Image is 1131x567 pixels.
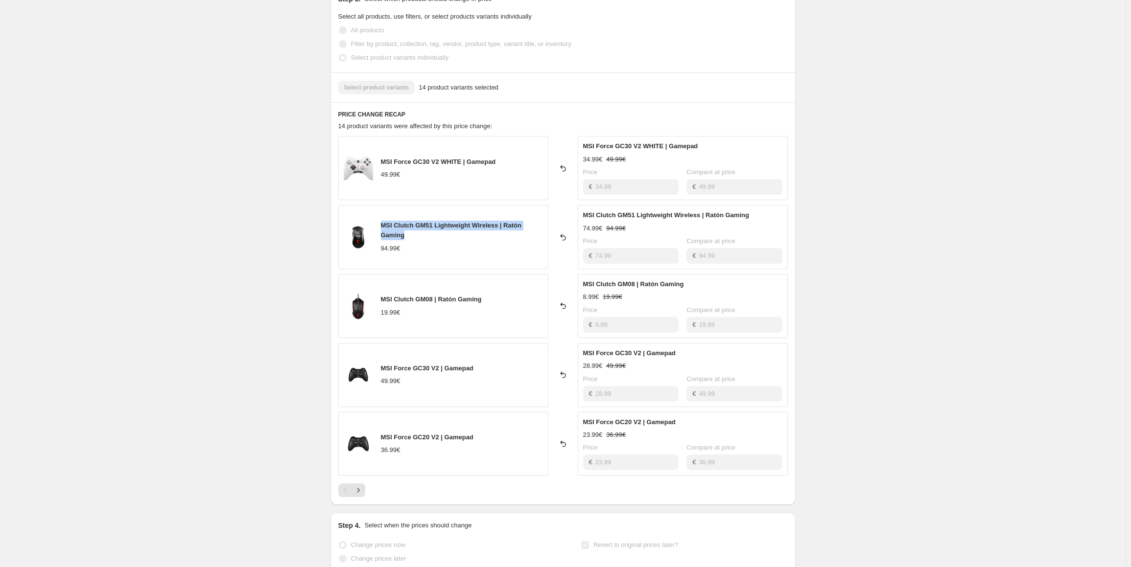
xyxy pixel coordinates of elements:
img: gamepad-msi-force-gc20-v2_80x.png [344,429,373,458]
button: Next [352,483,365,497]
span: 14 product variants selected [419,83,498,92]
span: Price [583,444,598,451]
div: 74.99€ [583,224,603,233]
span: MSI Force GC30 V2 | Gamepad [381,364,473,372]
div: 34.99€ [583,155,603,164]
span: MSI Force GC30 V2 WHITE | Gamepad [583,142,698,150]
span: Compare at price [686,444,735,451]
span: € [589,252,592,259]
span: € [589,390,592,397]
img: gamepad-msi-force-gc30-v2_80x.png [344,360,373,389]
span: € [692,458,696,466]
h6: PRICE CHANGE RECAP [338,111,788,118]
span: Compare at price [686,375,735,383]
img: controlador-gamepad-msi-force-gc30-v2-blanco_80x.png [344,154,373,183]
span: MSI Clutch GM08 | Ratón Gaming [381,295,482,303]
span: € [692,390,696,397]
div: 8.99€ [583,292,599,302]
strike: 49.99€ [606,361,626,371]
span: MSI Clutch GM51 Lightweight Wireless | Ratón Gaming [381,222,521,239]
span: MSI Clutch GM08 | Ratón Gaming [583,280,684,288]
span: Change prices now [351,541,405,548]
img: raton-gaming-msi-clutch-gm08_80x.png [344,291,373,320]
h2: Step 4. [338,521,361,530]
div: 94.99€ [381,244,401,253]
span: € [589,183,592,190]
span: € [692,321,696,328]
strike: 94.99€ [606,224,626,233]
div: 28.99€ [583,361,603,371]
span: Select all products, use filters, or select products variants individually [338,13,532,20]
strike: 19.99€ [603,292,622,302]
span: Compare at price [686,306,735,314]
div: 49.99€ [381,170,401,180]
span: Revert to original prices later? [593,541,678,548]
span: Compare at price [686,237,735,245]
span: € [692,252,696,259]
span: Price [583,306,598,314]
strike: 36.99€ [606,430,626,440]
span: € [589,321,592,328]
span: Filter by product, collection, tag, vendor, product type, variant title, or inventory [351,40,571,47]
span: MSI Force GC30 V2 | Gamepad [583,349,676,357]
nav: Pagination [338,483,365,497]
strike: 49.99€ [606,155,626,164]
span: Compare at price [686,168,735,176]
span: MSI Force GC30 V2 WHITE | Gamepad [381,158,496,165]
span: Price [583,375,598,383]
span: Price [583,168,598,176]
span: 14 product variants were affected by this price change: [338,122,493,130]
div: 49.99€ [381,376,401,386]
span: MSI Clutch GM51 Lightweight Wireless | Ratón Gaming [583,211,749,219]
span: All products [351,26,384,34]
div: 23.99€ [583,430,603,440]
p: Select when the prices should change [364,521,471,530]
span: Price [583,237,598,245]
span: Select product variants individually [351,54,448,61]
span: € [692,183,696,190]
img: raton-inalambrico-gaming-msi-clutch-gm51-lightweight-wireless_80x.png [344,223,373,252]
span: € [589,458,592,466]
span: Change prices later [351,555,406,562]
div: 19.99€ [381,308,401,318]
span: MSI Force GC20 V2 | Gamepad [583,418,676,426]
div: 36.99€ [381,445,401,455]
span: MSI Force GC20 V2 | Gamepad [381,433,473,441]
